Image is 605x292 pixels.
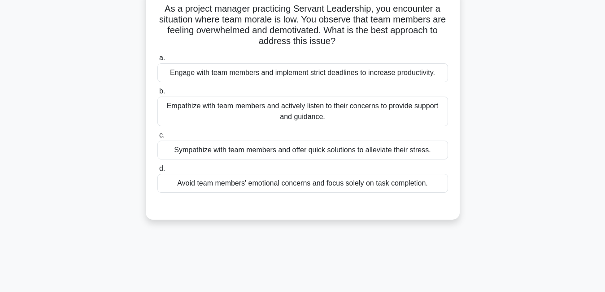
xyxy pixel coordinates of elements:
[157,97,448,126] div: Empathize with team members and actively listen to their concerns to provide support and guidance.
[159,87,165,95] span: b.
[159,54,165,62] span: a.
[157,141,448,159] div: Sympathize with team members and offer quick solutions to alleviate their stress.
[157,3,449,47] h5: As a project manager practicing Servant Leadership, you encounter a situation where team morale i...
[157,174,448,193] div: Avoid team members' emotional concerns and focus solely on task completion.
[159,131,165,139] span: c.
[159,164,165,172] span: d.
[157,63,448,82] div: Engage with team members and implement strict deadlines to increase productivity.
